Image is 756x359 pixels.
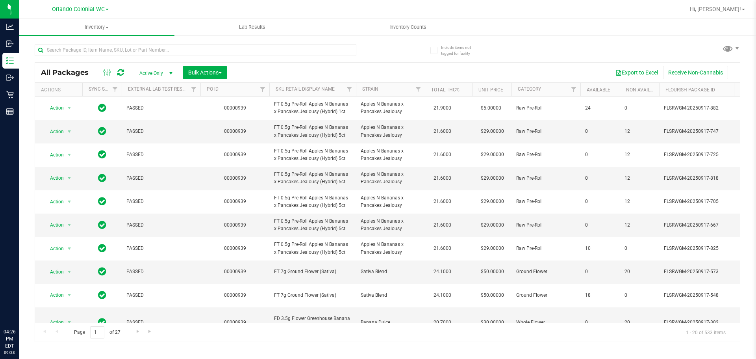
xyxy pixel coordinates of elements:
[362,86,378,92] a: Strain
[274,292,351,299] span: FT 7g Ground Flower (Sativa)
[98,219,106,231] span: In Sync
[224,222,246,228] a: 00000939
[624,221,654,229] span: 12
[4,328,15,350] p: 04:26 PM EDT
[274,124,351,139] span: FT 0.5g Pre-Roll Apples N Bananas x Pancakes Jealousy (Hybrid) 5ct
[98,173,106,184] span: In Sync
[430,219,455,231] span: 21.6000
[4,350,15,355] p: 09/23
[664,319,741,326] span: FLSRWGM-20250917-302
[128,86,190,92] a: External Lab Test Result
[379,24,437,31] span: Inventory Counts
[430,266,455,277] span: 24.1000
[274,315,351,330] span: FD 3.5g Flower Greenhouse Banana Dulce (Indica)
[624,104,654,112] span: 0
[664,292,741,299] span: FLSRWGM-20250917-548
[441,45,480,56] span: Include items not tagged for facility
[516,175,576,182] span: Raw Pre-Roll
[65,126,74,137] span: select
[126,151,196,158] span: PASSED
[6,57,14,65] inline-svg: Inventory
[664,245,741,252] span: FLSRWGM-20250917-825
[585,319,615,326] span: 0
[43,243,64,254] span: Action
[274,218,351,233] span: FT 0.5g Pre-Roll Apples N Bananas x Pancakes Jealousy (Hybrid) 5ct
[228,24,276,31] span: Lab Results
[6,74,14,82] inline-svg: Outbound
[624,268,654,275] span: 20
[65,290,74,301] span: select
[19,19,174,35] a: Inventory
[126,268,196,275] span: PASSED
[431,87,460,93] a: Total THC%
[361,100,420,115] span: Apples N Bananas x Pancakes Jealousy
[274,147,351,162] span: FT 0.5g Pre-Roll Apples N Bananas x Pancakes Jealousy (Hybrid) 5ct
[585,104,615,112] span: 24
[126,198,196,205] span: PASSED
[274,171,351,186] span: FT 0.5g Pre-Roll Apples N Bananas x Pancakes Jealousy (Hybrid) 5ct
[585,151,615,158] span: 0
[624,151,654,158] span: 12
[477,149,508,160] span: $29.00000
[43,219,64,231] span: Action
[224,152,246,157] a: 00000939
[126,175,196,182] span: PASSED
[361,194,420,209] span: Apples N Bananas x Pancakes Jealousy
[430,149,455,160] span: 21.6000
[477,266,508,277] span: $50.00000
[6,40,14,48] inline-svg: Inbound
[585,221,615,229] span: 0
[477,196,508,207] span: $29.00000
[188,69,222,76] span: Bulk Actions
[132,326,143,337] a: Go to the next page
[126,292,196,299] span: PASSED
[43,196,64,207] span: Action
[477,243,508,254] span: $29.00000
[430,126,455,137] span: 21.6000
[43,102,64,113] span: Action
[183,66,227,79] button: Bulk Actions
[361,292,420,299] span: Sativa Blend
[256,83,269,96] a: Filter
[430,173,455,184] span: 21.6000
[516,104,576,112] span: Raw Pre-Roll
[65,243,74,254] span: select
[624,175,654,182] span: 12
[585,175,615,182] span: 0
[516,151,576,158] span: Raw Pre-Roll
[610,66,663,79] button: Export to Excel
[516,268,576,275] span: Ground Flower
[67,326,127,339] span: Page of 27
[224,269,246,274] a: 00000939
[98,266,106,277] span: In Sync
[624,245,654,252] span: 0
[187,83,200,96] a: Filter
[126,128,196,135] span: PASSED
[65,219,74,231] span: select
[274,268,351,275] span: FT 7g Ground Flower (Sativa)
[98,196,106,207] span: In Sync
[65,102,74,113] span: select
[477,219,508,231] span: $29.00000
[224,320,246,325] a: 00000939
[343,83,356,96] a: Filter
[664,268,741,275] span: FLSRWGM-20250917-573
[41,68,96,77] span: All Packages
[430,290,455,301] span: 24.1000
[477,290,508,301] span: $50.00000
[52,6,105,13] span: Orlando Colonial WC
[98,243,106,254] span: In Sync
[35,44,356,56] input: Search Package ID, Item Name, SKU, Lot or Part Number...
[41,87,79,93] div: Actions
[276,86,335,92] a: SKU Retail Display Name
[65,149,74,160] span: select
[126,104,196,112] span: PASSED
[516,198,576,205] span: Raw Pre-Roll
[90,326,104,339] input: 1
[224,128,246,134] a: 00000939
[98,126,106,137] span: In Sync
[624,319,654,326] span: 20
[361,171,420,186] span: Apples N Bananas x Pancakes Jealousy
[477,317,508,328] span: $30.00000
[43,317,64,328] span: Action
